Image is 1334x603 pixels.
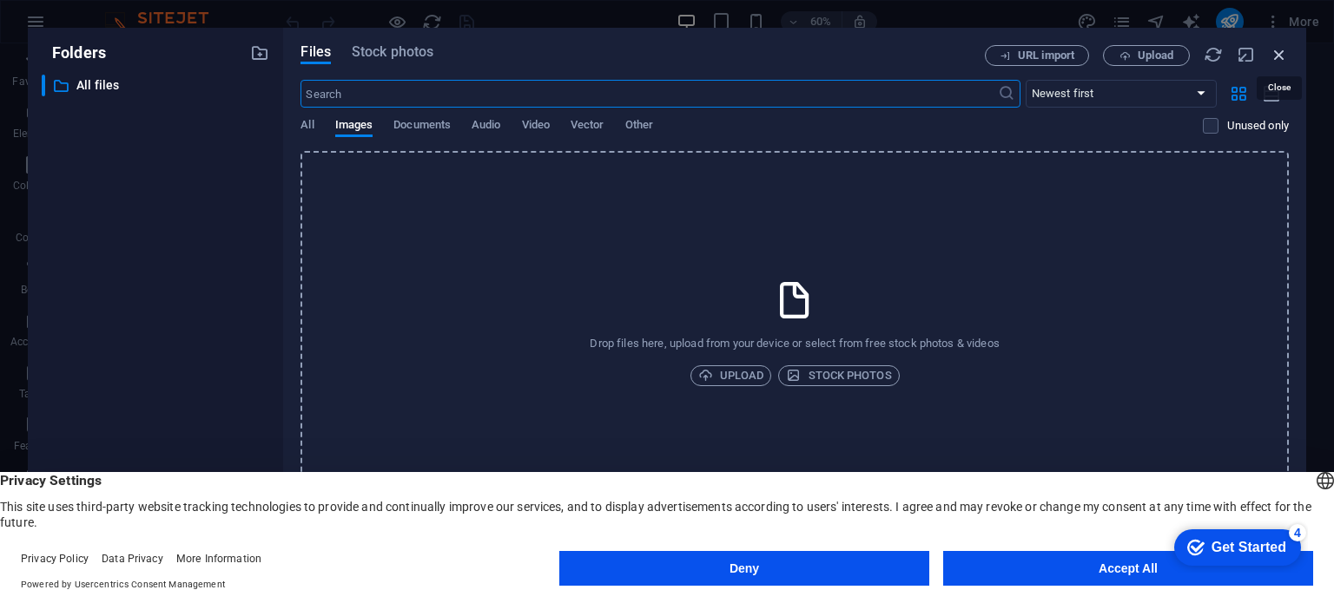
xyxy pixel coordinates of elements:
span: Files [300,42,331,62]
div: Get Started [51,19,126,35]
p: Drop files here, upload from your device or select from free stock photos & videos [590,336,999,351]
button: Upload [690,365,772,386]
i: Reload [1204,45,1223,64]
div: ​ [42,75,45,96]
i: Create new folder [250,43,269,62]
span: Upload [698,365,764,386]
span: Other [625,115,653,139]
span: Upload [1138,50,1173,61]
span: Audio [472,115,500,139]
span: Stock photos [352,42,433,62]
input: Search [300,80,997,108]
p: All files [76,75,238,95]
span: URL import [1018,50,1074,61]
i: Minimize [1237,45,1256,64]
p: Folders [42,42,106,64]
div: 4 [129,3,146,21]
span: Images [335,115,373,139]
span: All [300,115,314,139]
button: Stock photos [778,365,899,386]
button: Upload [1103,45,1190,66]
span: Vector [571,115,604,139]
div: Get Started 4 items remaining, 20% complete [14,9,141,45]
span: Stock photos [786,365,891,386]
p: Displays only files that are not in use on the website. Files added during this session can still... [1227,118,1289,134]
span: Documents [393,115,451,139]
button: URL import [985,45,1089,66]
span: Video [522,115,550,139]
